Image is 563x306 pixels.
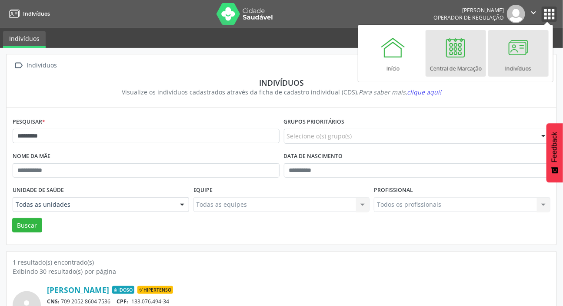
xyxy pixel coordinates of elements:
[117,298,129,305] span: CPF:
[546,123,563,182] button: Feedback - Mostrar pesquisa
[525,5,542,23] button: 
[47,285,109,295] a: [PERSON_NAME]
[551,132,559,162] span: Feedback
[47,298,550,305] div: 709 2052 8604 7536
[131,298,169,305] span: 133.076.494-34
[112,286,134,294] span: Idoso
[359,88,441,96] i: Para saber mais,
[13,59,25,72] i: 
[23,10,50,17] span: Indivíduos
[47,298,60,305] span: CNS:
[433,14,504,21] span: Operador de regulação
[3,31,46,48] a: Indivíduos
[12,218,42,233] button: Buscar
[13,150,50,163] label: Nome da mãe
[507,5,525,23] img: img
[137,286,173,294] span: Hipertenso
[193,184,213,197] label: Equipe
[19,78,544,87] div: Indivíduos
[433,7,504,14] div: [PERSON_NAME]
[13,184,64,197] label: Unidade de saúde
[284,115,345,129] label: Grupos prioritários
[488,30,549,77] a: Indivíduos
[19,87,544,97] div: Visualize os indivíduos cadastrados através da ficha de cadastro individual (CDS).
[529,8,538,17] i: 
[13,267,550,276] div: Exibindo 30 resultado(s) por página
[13,258,550,267] div: 1 resultado(s) encontrado(s)
[287,131,352,141] span: Selecione o(s) grupo(s)
[407,88,441,96] span: clique aqui!
[6,7,50,21] a: Indivíduos
[25,59,59,72] div: Indivíduos
[542,7,557,22] button: apps
[16,200,171,209] span: Todas as unidades
[13,115,45,129] label: Pesquisar
[426,30,486,77] a: Central de Marcação
[284,150,343,163] label: Data de nascimento
[363,30,423,77] a: Início
[374,184,413,197] label: Profissional
[13,59,59,72] a:  Indivíduos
